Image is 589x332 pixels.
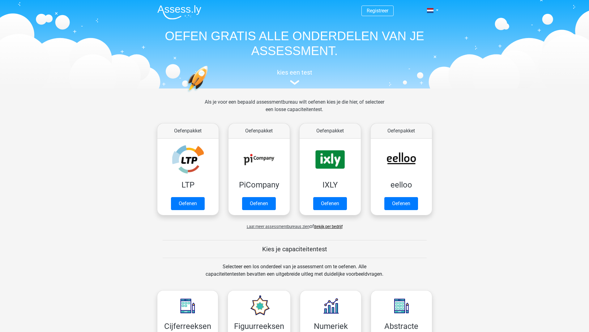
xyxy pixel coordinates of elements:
div: Selecteer een los onderdeel van je assessment om te oefenen. Alle capaciteitentesten bevatten een... [200,263,389,285]
a: Oefenen [242,197,276,210]
h5: kies een test [152,69,437,76]
img: oefenen [186,66,232,122]
h1: OEFEN GRATIS ALLE ONDERDELEN VAN JE ASSESSMENT. [152,28,437,58]
a: Oefenen [384,197,418,210]
h5: Kies je capaciteitentest [163,245,427,253]
a: Bekijk per bedrijf [314,224,343,229]
span: Laat meer assessmentbureaus zien [247,224,309,229]
a: Oefenen [313,197,347,210]
a: kies een test [152,69,437,85]
img: Assessly [157,5,201,19]
img: assessment [290,80,299,85]
div: of [152,218,437,230]
div: Als je voor een bepaald assessmentbureau wilt oefenen kies je die hier, of selecteer een losse ca... [200,98,389,121]
a: Oefenen [171,197,205,210]
a: Registreer [367,8,388,14]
